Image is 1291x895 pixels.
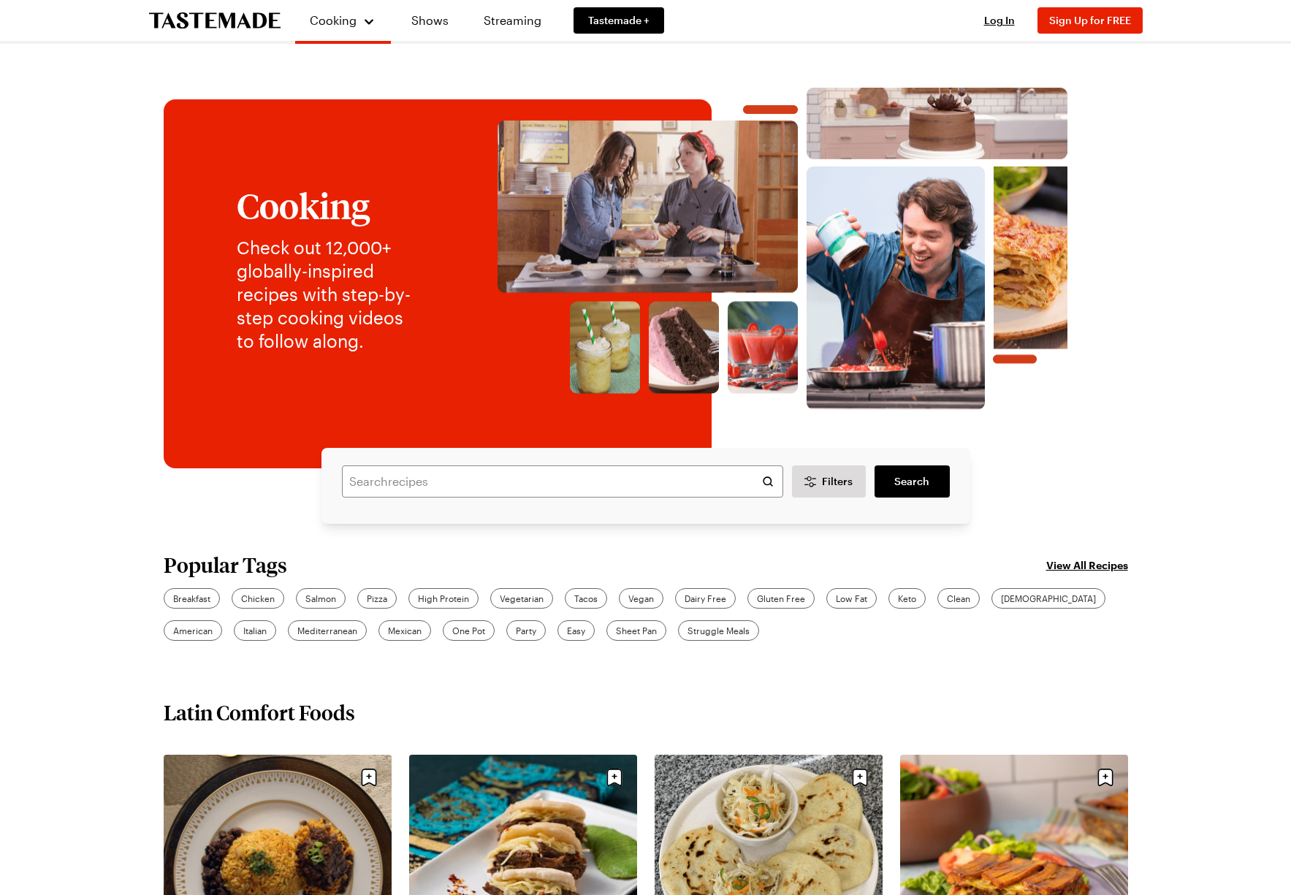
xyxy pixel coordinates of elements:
[875,465,949,498] a: filters
[970,13,1029,28] button: Log In
[355,763,383,791] button: Save recipe
[164,699,355,725] h2: Latin Comfort Foods
[237,236,423,353] p: Check out 12,000+ globally-inspired recipes with step-by-step cooking videos to follow along.
[1046,557,1128,573] a: View All Recipes
[557,620,595,641] a: Easy
[601,763,628,791] button: Save recipe
[628,592,654,605] span: Vegan
[443,620,495,641] a: One Pot
[888,588,926,609] a: Keto
[675,588,736,609] a: Dairy Free
[173,592,210,605] span: Breakfast
[490,588,553,609] a: Vegetarian
[678,620,759,641] a: Struggle Meals
[452,624,485,637] span: One Pot
[836,592,867,605] span: Low Fat
[297,624,357,637] span: Mediterranean
[606,620,666,641] a: Sheet Pan
[616,624,657,637] span: Sheet Pan
[367,592,387,605] span: Pizza
[947,592,970,605] span: Clean
[846,763,874,791] button: Save recipe
[173,624,213,637] span: American
[388,624,422,637] span: Mexican
[574,592,598,605] span: Tacos
[310,13,357,27] span: Cooking
[1049,14,1131,26] span: Sign Up for FREE
[757,592,805,605] span: Gluten Free
[792,465,867,498] button: Desktop filters
[241,592,275,605] span: Chicken
[288,620,367,641] a: Mediterranean
[619,588,663,609] a: Vegan
[506,620,546,641] a: Party
[894,474,929,489] span: Search
[567,624,585,637] span: Easy
[565,588,607,609] a: Tacos
[984,14,1015,26] span: Log In
[237,186,423,224] h1: Cooking
[826,588,877,609] a: Low Fat
[310,6,376,35] button: Cooking
[305,592,336,605] span: Salmon
[452,88,1113,410] img: Explore recipes
[747,588,815,609] a: Gluten Free
[243,624,267,637] span: Italian
[232,588,284,609] a: Chicken
[408,588,479,609] a: High Protein
[822,474,853,489] span: Filters
[1092,763,1119,791] button: Save recipe
[164,553,287,576] h2: Popular Tags
[357,588,397,609] a: Pizza
[685,592,726,605] span: Dairy Free
[164,588,220,609] a: Breakfast
[164,620,222,641] a: American
[234,620,276,641] a: Italian
[378,620,431,641] a: Mexican
[296,588,346,609] a: Salmon
[991,588,1105,609] a: [DEMOGRAPHIC_DATA]
[418,592,469,605] span: High Protein
[500,592,544,605] span: Vegetarian
[588,13,650,28] span: Tastemade +
[516,624,536,637] span: Party
[1001,592,1096,605] span: [DEMOGRAPHIC_DATA]
[937,588,980,609] a: Clean
[688,624,750,637] span: Struggle Meals
[1037,7,1143,34] button: Sign Up for FREE
[574,7,664,34] a: Tastemade +
[898,592,916,605] span: Keto
[149,12,281,29] a: To Tastemade Home Page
